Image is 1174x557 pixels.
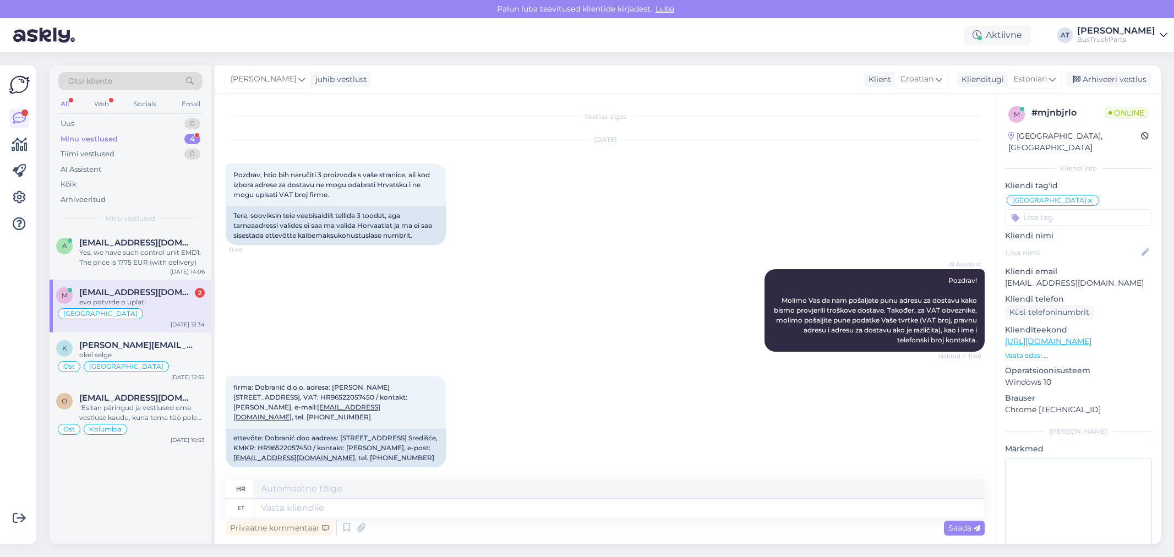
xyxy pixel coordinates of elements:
div: Kliendi info [1005,163,1152,173]
p: Chrome [TECHNICAL_ID] [1005,404,1152,416]
div: [DATE] 13:34 [171,320,205,329]
div: 0 [184,118,200,129]
span: 11:42 [229,468,270,476]
span: a [62,242,67,250]
div: 4 [184,134,200,145]
input: Lisa nimi [1006,247,1139,259]
div: Kõik [61,179,77,190]
span: kevin@ektrans.ee [79,340,194,350]
span: Ost [63,426,75,433]
a: [PERSON_NAME]BusTruckParts [1077,26,1167,44]
span: [GEOGRAPHIC_DATA] [63,310,138,317]
p: Märkmed [1005,443,1152,455]
div: Uus [61,118,74,129]
a: [EMAIL_ADDRESS][DOMAIN_NAME] [233,454,355,462]
div: Arhiveeri vestlus [1066,72,1151,87]
span: k [62,344,67,352]
div: BusTruckParts [1077,35,1155,44]
div: Email [179,97,203,111]
span: Pozdrav! Molimo Vas da nam pošaljete punu adresu za dostavu kako bismo provjerili troškove dostav... [774,276,979,344]
div: [DATE] 12:52 [171,373,205,381]
div: juhib vestlust [311,74,367,85]
p: Brauser [1005,392,1152,404]
div: Küsi telefoninumbrit [1005,305,1094,320]
input: Lisa tag [1005,209,1152,226]
div: "Esitan päringud ja vestlused oma vestluse kaudu, kuna tema töö pole kergete killast." - Ma [PERS... [79,403,205,423]
div: [DATE] 10:53 [171,436,205,444]
div: Tiimi vestlused [61,149,114,160]
div: Arhiveeritud [61,194,106,205]
span: Minu vestlused [106,214,155,223]
span: Nähtud ✓ 11:40 [939,352,981,361]
div: Yes, we have such control unit EMD1. The price is 1775 EUR (with delivery) [79,248,205,267]
div: Web [92,97,111,111]
a: [URL][DOMAIN_NAME] [1005,336,1091,346]
span: Pozdrav, htio bih naručiti 3 proizvoda s vaše stranice, ali kod izbora adrese za dostavu ne mogu ... [233,171,432,199]
span: altafkhatib23@gmail.com [79,238,194,248]
div: 2 [195,288,205,298]
span: mate@silo-dobranic.hr [79,287,194,297]
span: AI Assistent [940,260,981,269]
div: hr [236,479,245,498]
div: Klienditugi [957,74,1004,85]
span: o [62,397,67,405]
span: [GEOGRAPHIC_DATA] [89,363,163,370]
div: [DATE] [226,135,985,145]
p: Kliendi email [1005,266,1152,277]
span: m [62,291,68,299]
p: Operatsioonisüsteem [1005,365,1152,376]
div: okei selge [79,350,205,360]
div: Klient [864,74,891,85]
span: Croatian [900,73,933,85]
p: Kliendi nimi [1005,230,1152,242]
div: [GEOGRAPHIC_DATA], [GEOGRAPHIC_DATA] [1008,130,1141,154]
p: Klienditeekond [1005,324,1152,336]
div: Aktiivne [964,25,1031,45]
div: 0 [184,149,200,160]
span: Online [1104,107,1149,119]
span: Kolumbia [89,426,122,433]
p: Kliendi telefon [1005,293,1152,305]
div: ettevõte: Dobranić doo aadress: [STREET_ADDRESS] Središće, KMKR: HR96522057450 / kontakt: [PERSON... [226,429,446,467]
span: Otsi kliente [68,75,112,87]
span: olgalizeth03@gmail.com [79,393,194,403]
span: 11:40 [229,245,270,254]
span: [GEOGRAPHIC_DATA] [1012,197,1086,204]
div: evo potvrde o uplati [79,297,205,307]
div: Minu vestlused [61,134,118,145]
div: AI Assistent [61,164,101,175]
div: # mjnbjrlo [1031,106,1104,119]
p: Kliendi tag'id [1005,180,1152,192]
div: et [237,499,244,517]
p: Vaata edasi ... [1005,351,1152,361]
div: [PERSON_NAME] [1077,26,1155,35]
span: firma: Dobranić d.o.o. adresa: [PERSON_NAME][STREET_ADDRESS], VAT: HR96522057450 / kontakt: [PERS... [233,383,409,421]
img: Askly Logo [9,74,30,95]
div: All [58,97,71,111]
div: [DATE] 14:06 [170,267,205,276]
span: Luba [652,4,678,14]
div: Tere, sooviksin teie veebisaidilt tellida 3 toodet, aga tarneaadressi valides ei saa ma valida Ho... [226,206,446,245]
div: Vestlus algas [226,112,985,122]
span: [PERSON_NAME] [231,73,296,85]
span: Ost [63,363,75,370]
span: Saada [948,523,980,533]
div: AT [1057,28,1073,43]
p: Windows 10 [1005,376,1152,388]
span: m [1014,110,1020,118]
div: [PERSON_NAME] [1005,427,1152,436]
span: Estonian [1013,73,1047,85]
div: Socials [132,97,159,111]
div: Privaatne kommentaar [226,521,333,536]
p: [EMAIL_ADDRESS][DOMAIN_NAME] [1005,277,1152,289]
